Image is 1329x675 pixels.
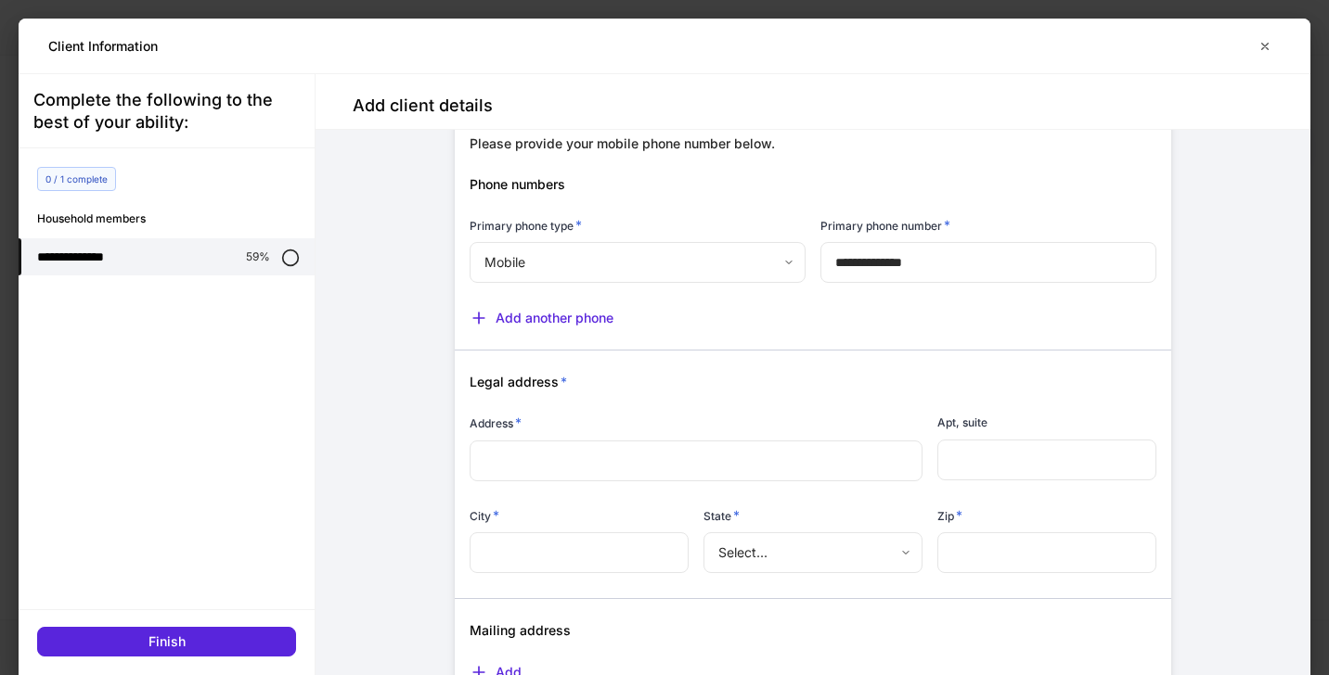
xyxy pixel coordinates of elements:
[703,506,740,525] h6: State
[353,95,493,117] h4: Add client details
[470,309,613,327] button: Add another phone
[470,134,1156,153] div: Please provide your mobile phone number below.
[703,532,922,573] div: Select...
[820,216,950,235] h6: Primary phone number
[37,210,315,227] h6: Household members
[470,506,499,525] h6: City
[470,414,522,432] h6: Address
[470,216,582,235] h6: Primary phone type
[455,153,1156,194] div: Phone numbers
[37,627,296,656] button: Finish
[33,89,300,134] div: Complete the following to the best of your ability:
[937,506,962,525] h6: Zip
[37,167,116,191] div: 0 / 1 complete
[246,249,270,264] p: 59%
[455,350,1156,391] div: Legal address
[48,37,158,56] h5: Client Information
[148,635,186,648] div: Finish
[937,414,987,431] h6: Apt, suite
[455,599,1156,640] div: Mailing address
[470,242,805,283] div: Mobile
